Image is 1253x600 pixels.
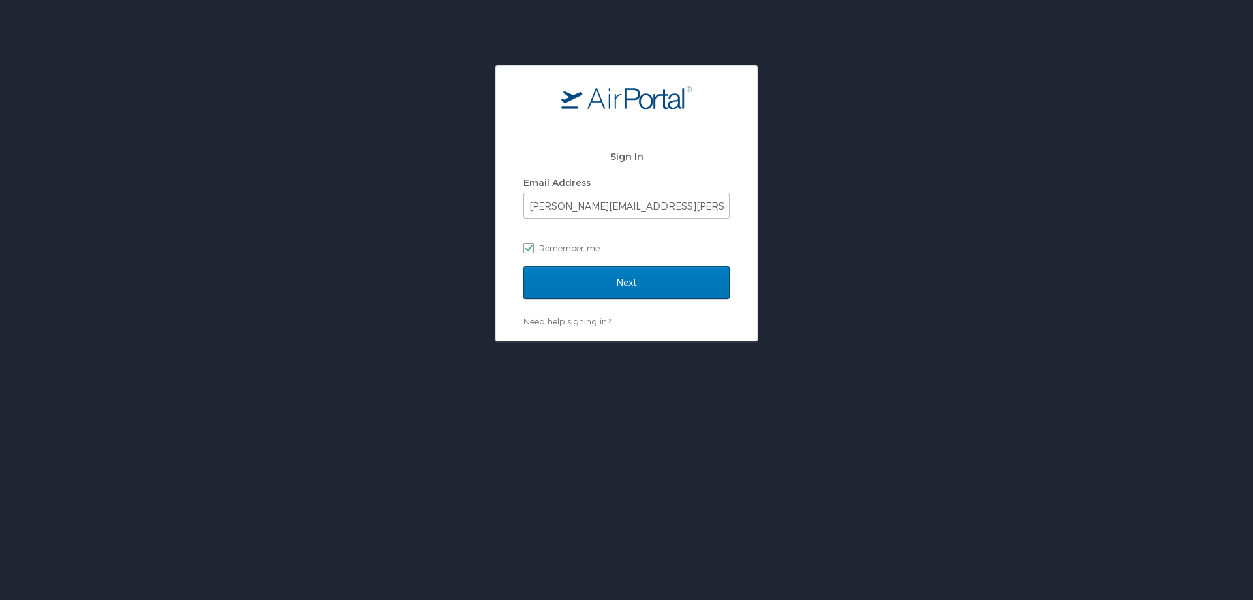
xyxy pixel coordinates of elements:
label: Remember me [523,238,730,258]
label: Email Address [523,177,591,188]
input: Next [523,266,730,299]
img: logo [561,86,692,109]
a: Need help signing in? [523,316,611,326]
h2: Sign In [523,149,730,164]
